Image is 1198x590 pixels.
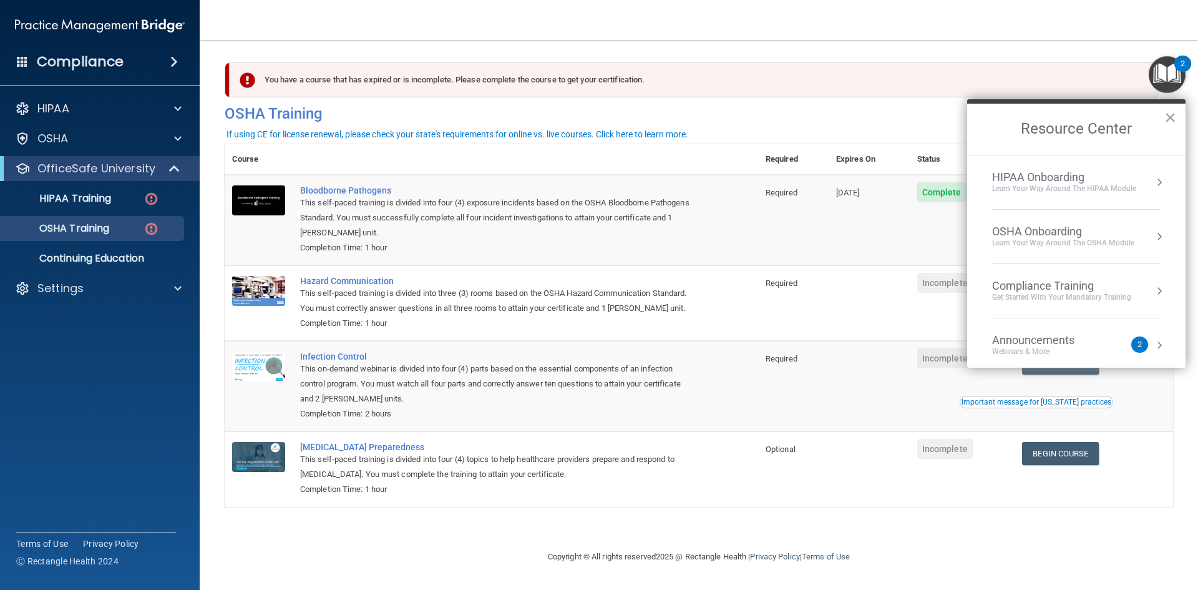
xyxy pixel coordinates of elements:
button: Open Resource Center, 2 new notifications [1149,56,1186,93]
div: OSHA Onboarding [992,225,1134,238]
span: Incomplete [917,348,973,368]
th: Expires On [829,144,910,175]
span: Complete [917,182,967,202]
button: Close [1164,107,1176,127]
a: OSHA [15,131,182,146]
div: Copyright © All rights reserved 2025 @ Rectangle Health | | [471,537,927,577]
a: Hazard Communication [300,276,696,286]
span: Incomplete [917,273,973,293]
span: Required [766,354,797,363]
div: Resource Center [967,99,1186,368]
p: HIPAA Training [8,192,111,205]
a: Infection Control [300,352,696,361]
th: Status [910,144,1015,175]
a: Terms of Use [16,538,68,550]
div: Important message for [US_STATE] practices [962,398,1111,406]
a: Bloodborne Pathogens [300,185,696,195]
div: Webinars & More [992,347,1099,357]
th: Required [758,144,829,175]
div: Learn your way around the OSHA module [992,238,1134,248]
a: OfficeSafe University [15,161,181,176]
div: Get Started with your mandatory training [992,292,1131,303]
div: This self-paced training is divided into four (4) topics to help healthcare providers prepare and... [300,452,696,482]
div: Announcements [992,333,1099,347]
a: Terms of Use [802,552,850,561]
a: Privacy Policy [83,538,139,550]
div: This self-paced training is divided into three (3) rooms based on the OSHA Hazard Communication S... [300,286,696,316]
img: danger-circle.6113f641.png [144,191,159,207]
h2: Resource Center [967,104,1186,155]
div: Completion Time: 2 hours [300,406,696,421]
p: Settings [37,281,84,296]
span: Required [766,278,797,288]
div: This self-paced training is divided into four (4) exposure incidents based on the OSHA Bloodborne... [300,195,696,240]
a: [MEDICAL_DATA] Preparedness [300,442,696,452]
span: Required [766,188,797,197]
div: Completion Time: 1 hour [300,316,696,331]
div: Learn Your Way around the HIPAA module [992,184,1136,194]
div: HIPAA Onboarding [992,170,1136,184]
button: If using CE for license renewal, please check your state's requirements for online vs. live cours... [225,128,690,140]
a: Privacy Policy [750,552,799,561]
span: Optional [766,445,796,454]
div: Completion Time: 1 hour [300,482,696,497]
span: Incomplete [917,439,973,459]
img: PMB logo [15,13,185,38]
p: HIPAA [37,101,69,116]
img: exclamation-circle-solid-danger.72ef9ffc.png [240,72,255,88]
div: 2 [1181,64,1185,80]
a: Settings [15,281,182,296]
img: danger-circle.6113f641.png [144,221,159,237]
div: Completion Time: 1 hour [300,240,696,255]
div: You have a course that has expired or is incomplete. Please complete the course to get your certi... [230,62,1159,97]
button: Read this if you are a dental practitioner in the state of CA [960,396,1113,408]
div: If using CE for license renewal, please check your state's requirements for online vs. live cours... [226,130,688,139]
a: Begin Course [1022,442,1098,465]
div: Compliance Training [992,279,1131,293]
th: Course [225,144,293,175]
div: This on-demand webinar is divided into four (4) parts based on the essential components of an inf... [300,361,696,406]
p: OSHA [37,131,69,146]
h4: OSHA Training [225,105,1173,122]
span: Ⓒ Rectangle Health 2024 [16,555,119,568]
p: Continuing Education [8,252,178,265]
span: [DATE] [836,188,860,197]
p: OSHA Training [8,222,109,235]
p: OfficeSafe University [37,161,155,176]
iframe: Drift Widget Chat Controller [982,501,1183,551]
a: HIPAA [15,101,182,116]
h4: Compliance [37,53,124,71]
